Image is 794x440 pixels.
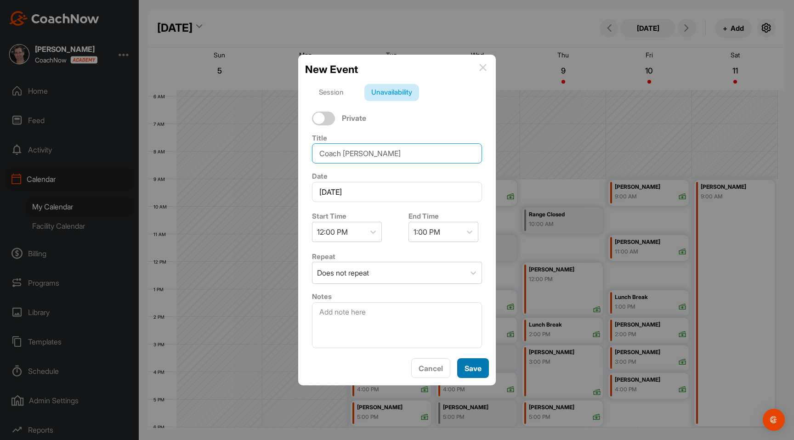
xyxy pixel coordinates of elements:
div: Does not repeat [317,267,369,278]
label: Title [312,134,327,142]
label: Repeat [312,252,335,261]
input: Event Name [312,143,482,164]
img: info [479,64,487,71]
label: Start Time [312,212,346,220]
label: Date [312,172,328,181]
span: Cancel [419,364,443,373]
div: Session [312,84,351,102]
div: Unavailability [364,84,419,102]
span: Save [465,364,482,373]
h2: New Event [305,62,358,77]
input: Select Date [312,182,482,202]
div: 12:00 PM [317,226,348,237]
label: Notes [312,292,332,301]
div: 1:00 PM [414,226,440,237]
div: Open Intercom Messenger [763,409,785,431]
button: Cancel [411,358,450,378]
label: End Time [408,212,439,220]
span: Private [342,113,366,123]
button: Save [457,358,489,378]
